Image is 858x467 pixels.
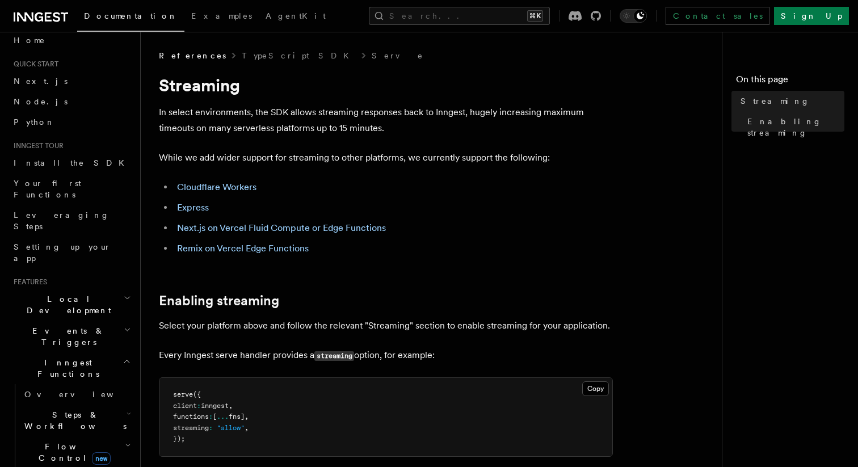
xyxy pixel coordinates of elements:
span: Features [9,277,47,287]
a: Remix on Vercel Edge Functions [177,243,309,254]
a: Next.js [9,71,133,91]
code: streaming [314,351,354,361]
button: Events & Triggers [9,321,133,352]
a: Setting up your app [9,237,133,268]
a: Leveraging Steps [9,205,133,237]
h1: Streaming [159,75,613,95]
span: Home [14,35,45,46]
span: new [92,452,111,465]
button: Inngest Functions [9,352,133,384]
span: Leveraging Steps [14,211,110,231]
span: Examples [191,11,252,20]
span: Setting up your app [14,242,111,263]
a: Node.js [9,91,133,112]
a: Contact sales [666,7,769,25]
a: Install the SDK [9,153,133,173]
span: serve [173,390,193,398]
span: Documentation [84,11,178,20]
span: ... [217,413,229,420]
span: Inngest Functions [9,357,123,380]
span: Streaming [741,95,810,107]
p: In select environments, the SDK allows streaming responses back to Inngest, hugely increasing max... [159,104,613,136]
span: Next.js [14,77,68,86]
span: Python [14,117,55,127]
a: Enabling streaming [743,111,844,143]
span: }); [173,435,185,443]
span: "allow" [217,424,245,432]
span: AgentKit [266,11,326,20]
span: , [245,413,249,420]
span: : [209,424,213,432]
span: streaming [173,424,209,432]
p: Select your platform above and follow the relevant "Streaming" section to enable streaming for yo... [159,318,613,334]
a: TypeScript SDK [242,50,356,61]
span: Events & Triggers [9,325,124,348]
p: While we add wider support for streaming to other platforms, we currently support the following: [159,150,613,166]
span: [ [213,413,217,420]
button: Steps & Workflows [20,405,133,436]
span: client [173,402,197,410]
a: Express [177,202,209,213]
a: Streaming [736,91,844,111]
a: Overview [20,384,133,405]
span: Overview [24,390,141,399]
span: functions [173,413,209,420]
a: Enabling streaming [159,293,279,309]
span: fns] [229,413,245,420]
span: : [197,402,201,410]
p: Every Inngest serve handler provides a option, for example: [159,347,613,364]
button: Local Development [9,289,133,321]
span: Node.js [14,97,68,106]
span: Steps & Workflows [20,409,127,432]
a: Python [9,112,133,132]
span: References [159,50,226,61]
span: inngest [201,402,229,410]
a: Your first Functions [9,173,133,205]
span: ({ [193,390,201,398]
button: Toggle dark mode [620,9,647,23]
span: Enabling streaming [747,116,844,138]
span: Local Development [9,293,124,316]
a: Documentation [77,3,184,32]
span: , [245,424,249,432]
a: Examples [184,3,259,31]
span: Install the SDK [14,158,131,167]
a: AgentKit [259,3,333,31]
span: : [209,413,213,420]
span: , [229,402,233,410]
button: Copy [582,381,609,396]
a: Next.js on Vercel Fluid Compute or Edge Functions [177,222,386,233]
kbd: ⌘K [527,10,543,22]
span: Inngest tour [9,141,64,150]
h4: On this page [736,73,844,91]
a: Serve [372,50,424,61]
button: Search...⌘K [369,7,550,25]
span: Flow Control [20,441,125,464]
span: Quick start [9,60,58,69]
a: Sign Up [774,7,849,25]
span: Your first Functions [14,179,81,199]
a: Home [9,30,133,51]
a: Cloudflare Workers [177,182,256,192]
